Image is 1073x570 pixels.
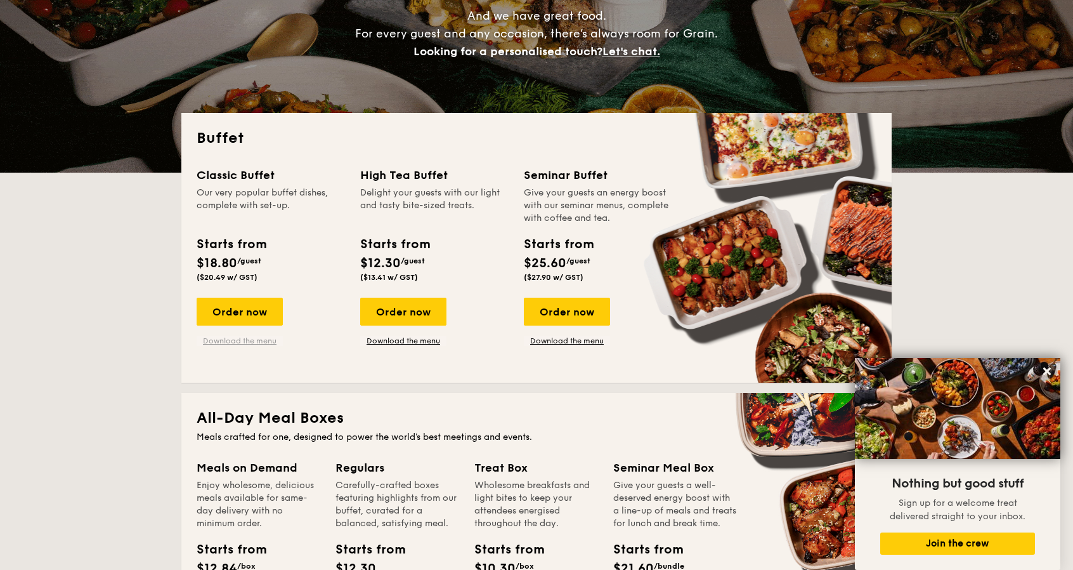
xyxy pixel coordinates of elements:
[335,479,459,530] div: Carefully-crafted boxes featuring highlights from our buffet, curated for a balanced, satisfying ...
[197,128,876,149] h2: Buffet
[197,431,876,444] div: Meals crafted for one, designed to power the world's best meetings and events.
[335,459,459,477] div: Regulars
[360,166,509,184] div: High Tea Buffet
[197,408,876,428] h2: All-Day Meal Boxes
[197,336,283,346] a: Download the menu
[880,533,1035,555] button: Join the crew
[524,187,672,225] div: Give your guests an energy boost with our seminar menus, complete with coffee and tea.
[890,498,1025,522] span: Sign up for a welcome treat delivered straight to your inbox.
[524,256,566,271] span: $25.60
[474,459,598,477] div: Treat Box
[566,256,590,265] span: /guest
[197,479,320,530] div: Enjoy wholesome, delicious meals available for same-day delivery with no minimum order.
[613,459,737,477] div: Seminar Meal Box
[613,540,670,559] div: Starts from
[360,256,401,271] span: $12.30
[237,256,261,265] span: /guest
[524,273,583,282] span: ($27.90 w/ GST)
[197,235,266,254] div: Starts from
[1037,361,1057,381] button: Close
[360,336,446,346] a: Download the menu
[855,358,1060,459] img: DSC07876-Edit02-Large.jpeg
[401,256,425,265] span: /guest
[197,459,320,477] div: Meals on Demand
[197,166,345,184] div: Classic Buffet
[360,273,418,282] span: ($13.41 w/ GST)
[524,298,610,326] div: Order now
[355,9,718,58] span: And we have great food. For every guest and any occasion, there’s always room for Grain.
[613,479,737,530] div: Give your guests a well-deserved energy boost with a line-up of meals and treats for lunch and br...
[524,336,610,346] a: Download the menu
[197,540,254,559] div: Starts from
[524,235,593,254] div: Starts from
[360,187,509,225] div: Delight your guests with our light and tasty bite-sized treats.
[524,166,672,184] div: Seminar Buffet
[197,187,345,225] div: Our very popular buffet dishes, complete with set-up.
[335,540,393,559] div: Starts from
[197,256,237,271] span: $18.80
[892,476,1024,491] span: Nothing but good stuff
[474,479,598,530] div: Wholesome breakfasts and light bites to keep your attendees energised throughout the day.
[413,44,602,58] span: Looking for a personalised touch?
[360,298,446,326] div: Order now
[197,273,257,282] span: ($20.49 w/ GST)
[197,298,283,326] div: Order now
[360,235,429,254] div: Starts from
[602,44,660,58] span: Let's chat.
[474,540,531,559] div: Starts from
